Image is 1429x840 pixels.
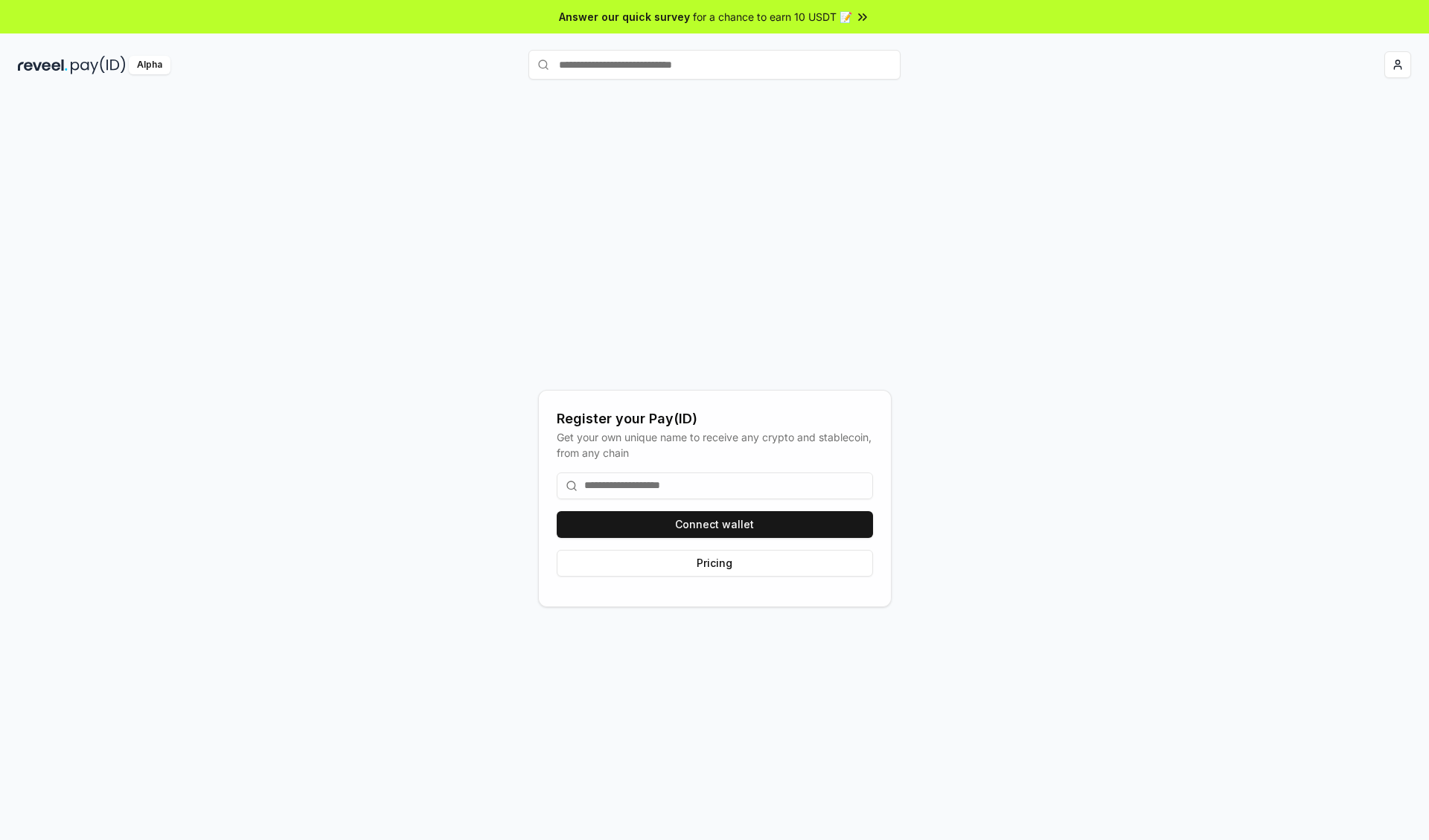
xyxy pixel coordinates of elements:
button: Pricing [557,550,873,577]
button: Connect wallet [557,511,873,538]
span: Answer our quick survey [559,9,690,25]
img: pay_id [71,56,126,74]
div: Alpha [129,56,170,74]
img: reveel_dark [18,56,68,74]
div: Get your own unique name to receive any crypto and stablecoin, from any chain [557,429,873,461]
span: for a chance to earn 10 USDT 📝 [693,9,852,25]
div: Register your Pay(ID) [557,408,873,429]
